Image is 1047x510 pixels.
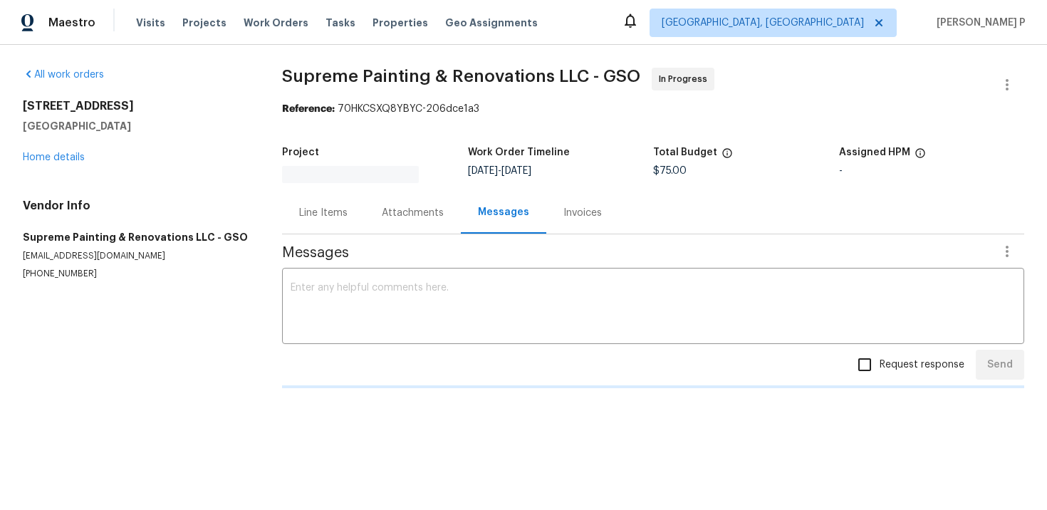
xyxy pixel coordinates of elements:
[23,152,85,162] a: Home details
[662,16,864,30] span: [GEOGRAPHIC_DATA], [GEOGRAPHIC_DATA]
[468,166,498,176] span: [DATE]
[722,147,733,166] span: The total cost of line items that have been proposed by Opendoor. This sum includes line items th...
[23,268,248,280] p: [PHONE_NUMBER]
[478,205,529,219] div: Messages
[23,99,248,113] h2: [STREET_ADDRESS]
[136,16,165,30] span: Visits
[563,206,602,220] div: Invoices
[282,104,335,114] b: Reference:
[839,147,910,157] h5: Assigned HPM
[299,206,348,220] div: Line Items
[23,70,104,80] a: All work orders
[468,166,531,176] span: -
[23,199,248,213] h4: Vendor Info
[915,147,926,166] span: The hpm assigned to this work order.
[244,16,308,30] span: Work Orders
[325,18,355,28] span: Tasks
[382,206,444,220] div: Attachments
[282,246,990,260] span: Messages
[653,147,717,157] h5: Total Budget
[445,16,538,30] span: Geo Assignments
[373,16,428,30] span: Properties
[468,147,570,157] h5: Work Order Timeline
[282,68,640,85] span: Supreme Painting & Renovations LLC - GSO
[23,230,248,244] h5: Supreme Painting & Renovations LLC - GSO
[48,16,95,30] span: Maestro
[839,166,1025,176] div: -
[282,147,319,157] h5: Project
[23,119,248,133] h5: [GEOGRAPHIC_DATA]
[653,166,687,176] span: $75.00
[880,358,964,373] span: Request response
[282,102,1024,116] div: 70HKCSXQ8YBYC-206dce1a3
[501,166,531,176] span: [DATE]
[659,72,713,86] span: In Progress
[182,16,226,30] span: Projects
[931,16,1026,30] span: [PERSON_NAME] P
[23,250,248,262] p: [EMAIL_ADDRESS][DOMAIN_NAME]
